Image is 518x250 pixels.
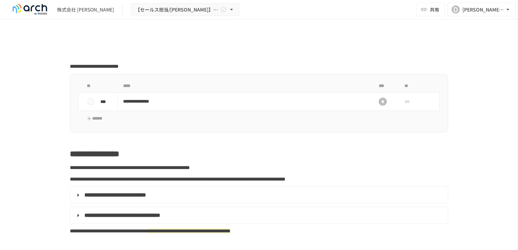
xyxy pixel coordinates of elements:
[430,6,439,13] span: 共有
[447,3,515,16] button: D[PERSON_NAME][EMAIL_ADDRESS][DOMAIN_NAME]
[131,3,239,16] button: 【セールス担当/[PERSON_NAME]】株式会社 [PERSON_NAME]_初期設定サポート
[416,3,445,16] button: 共有
[452,5,460,14] div: D
[78,80,440,111] table: task table
[135,5,219,14] span: 【セールス担当/[PERSON_NAME]】株式会社 [PERSON_NAME]_初期設定サポート
[84,95,98,108] button: status
[57,6,114,13] div: 株式会社 [PERSON_NAME]
[8,4,52,15] img: logo-default@2x-9cf2c760.svg
[462,5,504,14] div: [PERSON_NAME][EMAIL_ADDRESS][DOMAIN_NAME]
